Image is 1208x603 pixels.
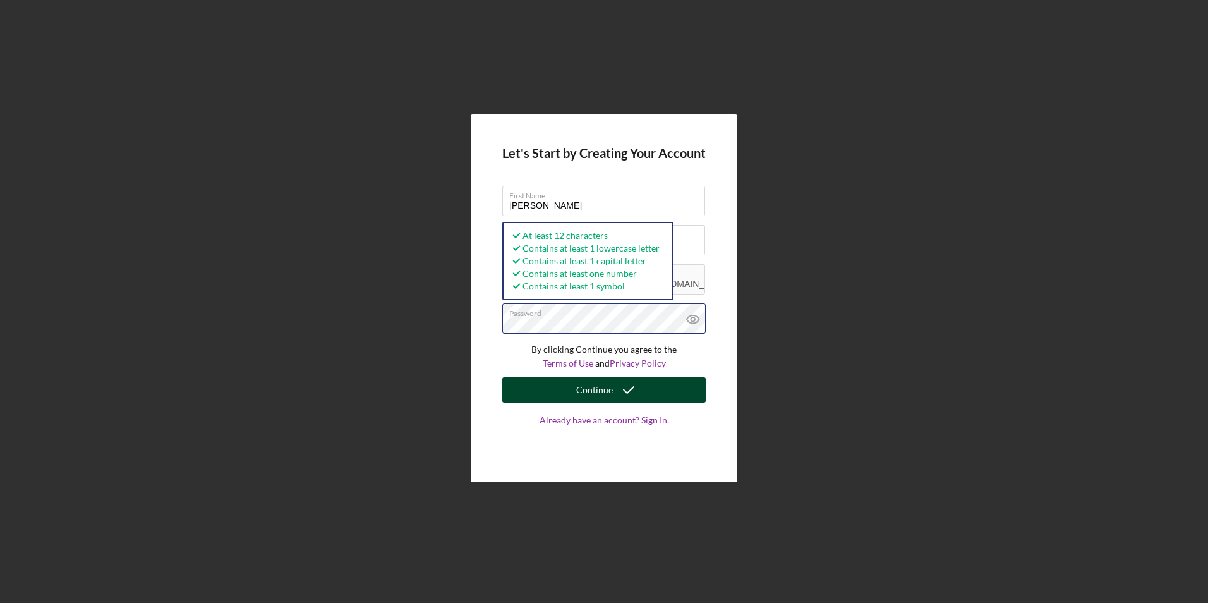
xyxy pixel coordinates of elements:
label: First Name [509,186,705,200]
div: Contains at least 1 capital letter [510,255,660,267]
a: Privacy Policy [610,358,666,368]
div: At least 12 characters [510,229,660,242]
div: Contains at least 1 symbol [510,280,660,293]
a: Terms of Use [543,358,593,368]
button: Continue [502,377,706,403]
div: Contains at least 1 lowercase letter [510,242,660,255]
label: Password [509,304,705,318]
p: By clicking Continue you agree to the and [502,343,706,371]
a: Already have an account? Sign In. [502,415,706,451]
h4: Let's Start by Creating Your Account [502,146,706,161]
div: Continue [576,377,613,403]
div: Contains at least one number [510,267,660,280]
